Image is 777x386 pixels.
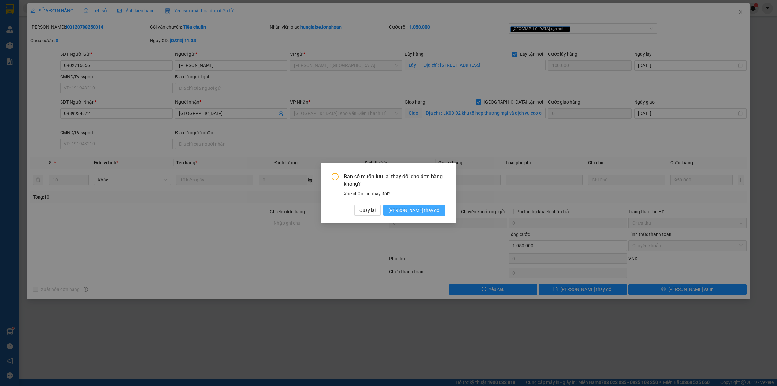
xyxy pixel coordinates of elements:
[388,207,440,214] span: [PERSON_NAME] thay đổi
[344,173,445,188] span: Bạn có muốn lưu lại thay đổi cho đơn hàng không?
[383,205,445,216] button: [PERSON_NAME] thay đổi
[354,205,381,216] button: Quay lại
[332,173,339,180] span: exclamation-circle
[359,207,376,214] span: Quay lại
[344,190,445,197] div: Xác nhận lưu thay đổi?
